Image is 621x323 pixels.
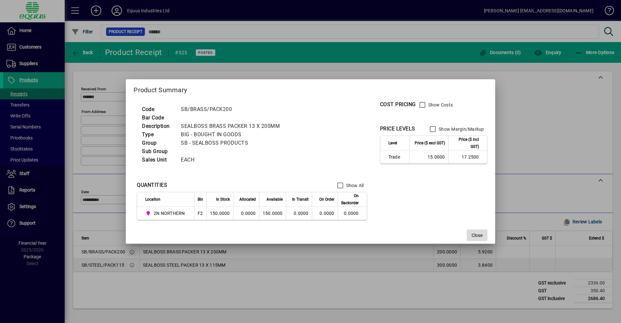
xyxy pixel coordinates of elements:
td: 0.0000 [233,207,259,220]
span: Price ($ incl GST) [452,136,479,150]
td: Code [139,105,178,114]
span: 2N NORTHERN [154,210,185,217]
span: Trade [388,154,406,160]
span: 0.0000 [320,211,334,216]
td: Sales Unit [139,156,178,164]
td: Group [139,139,178,147]
span: In Stock [216,196,230,203]
td: Bar Code [139,114,178,122]
td: BIG - BOUGHT IN GOODS [178,130,288,139]
td: 150.0000 [206,207,233,220]
div: QUANTITIES [137,181,167,189]
span: In Transit [292,196,309,203]
td: 0.0000 [338,207,367,220]
td: 17.2500 [448,150,487,163]
button: Close [467,229,487,241]
span: 0.0000 [294,211,309,216]
td: 150.0000 [259,207,286,220]
span: Bin [198,196,203,203]
span: Location [145,196,160,203]
td: Sub Group [139,147,178,156]
label: Show All [345,182,364,189]
td: Description [139,122,178,130]
td: SEALBOSS BRASS PACKER 13 X 200MM [178,122,288,130]
span: Price ($ excl GST) [415,139,445,147]
td: SB/BRASS/PACK200 [178,105,288,114]
span: Allocated [239,196,256,203]
span: On Backorder [341,192,359,206]
label: Show Margin/Markup [437,126,484,132]
td: Type [139,130,178,139]
span: Close [472,232,483,239]
td: SB - SEALBOSS PRODUCTS [178,139,288,147]
span: Level [388,139,397,147]
div: COST PRICING [380,101,416,108]
div: PRICE LEVELS [380,125,415,133]
td: EACH [178,156,288,164]
td: 15.0000 [409,150,448,163]
td: F2 [194,207,206,220]
h2: Product Summary [126,79,495,98]
label: Show Costs [427,102,453,108]
span: Available [267,196,283,203]
span: 2N NORTHERN [145,209,187,217]
span: On Order [319,196,334,203]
